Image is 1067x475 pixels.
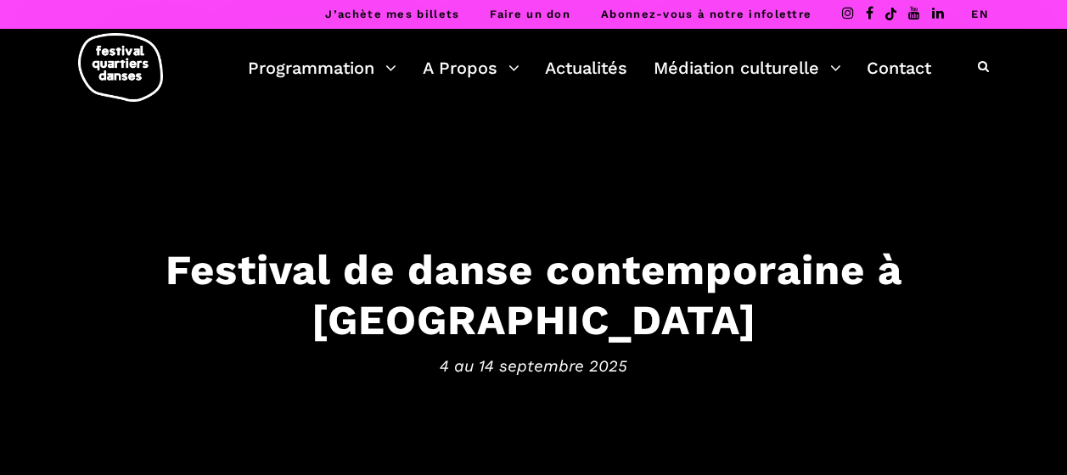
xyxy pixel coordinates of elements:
[867,53,931,82] a: Contact
[423,53,519,82] a: A Propos
[325,8,459,20] a: J’achète mes billets
[490,8,570,20] a: Faire un don
[78,33,163,102] img: logo-fqd-med
[601,8,811,20] a: Abonnez-vous à notre infolettre
[248,53,396,82] a: Programmation
[17,353,1050,378] span: 4 au 14 septembre 2025
[971,8,989,20] a: EN
[545,53,627,82] a: Actualités
[17,245,1050,345] h3: Festival de danse contemporaine à [GEOGRAPHIC_DATA]
[654,53,841,82] a: Médiation culturelle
